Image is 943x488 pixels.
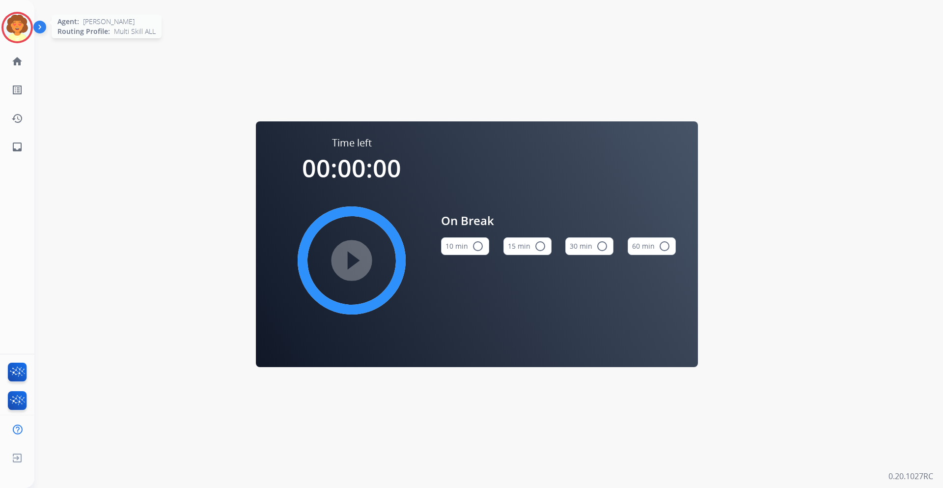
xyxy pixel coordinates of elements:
mat-icon: radio_button_unchecked [659,240,670,252]
mat-icon: history [11,113,23,124]
p: 0.20.1027RC [888,470,933,482]
button: 60 min [628,237,676,255]
mat-icon: home [11,56,23,67]
img: avatar [3,14,31,41]
span: Agent: [57,17,79,27]
mat-icon: radio_button_unchecked [596,240,608,252]
mat-icon: radio_button_unchecked [472,240,484,252]
mat-icon: list_alt [11,84,23,96]
span: Time left [332,136,372,150]
button: 15 min [503,237,552,255]
button: 30 min [565,237,613,255]
span: Routing Profile: [57,27,110,36]
mat-icon: inbox [11,141,23,153]
button: 10 min [441,237,489,255]
span: 00:00:00 [302,151,401,185]
span: Multi Skill ALL [114,27,156,36]
span: On Break [441,212,676,230]
mat-icon: radio_button_unchecked [534,240,546,252]
span: [PERSON_NAME] [83,17,135,27]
